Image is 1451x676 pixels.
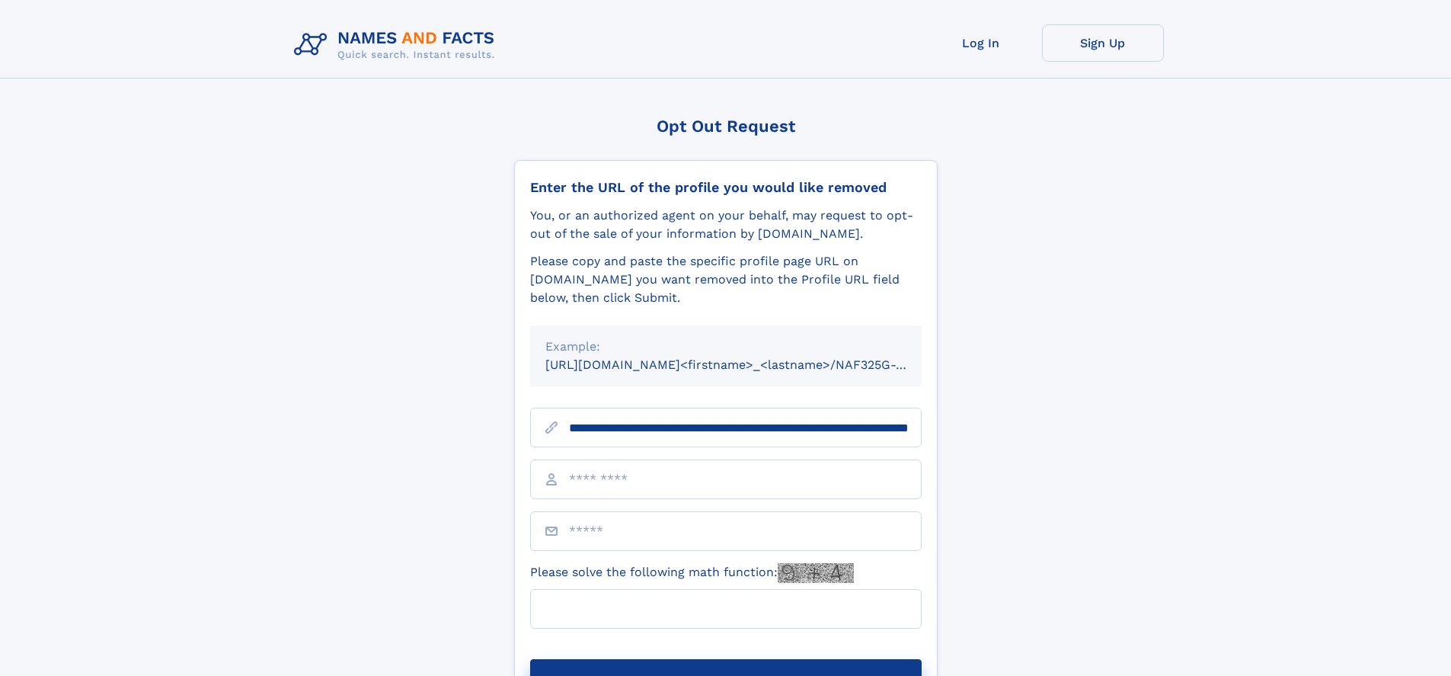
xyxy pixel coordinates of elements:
[530,252,922,307] div: Please copy and paste the specific profile page URL on [DOMAIN_NAME] you want removed into the Pr...
[288,24,507,66] img: Logo Names and Facts
[514,117,938,136] div: Opt Out Request
[530,563,854,583] label: Please solve the following math function:
[545,357,951,372] small: [URL][DOMAIN_NAME]<firstname>_<lastname>/NAF325G-xxxxxxxx
[920,24,1042,62] a: Log In
[530,179,922,196] div: Enter the URL of the profile you would like removed
[530,207,922,243] div: You, or an authorized agent on your behalf, may request to opt-out of the sale of your informatio...
[545,338,906,356] div: Example:
[1042,24,1164,62] a: Sign Up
